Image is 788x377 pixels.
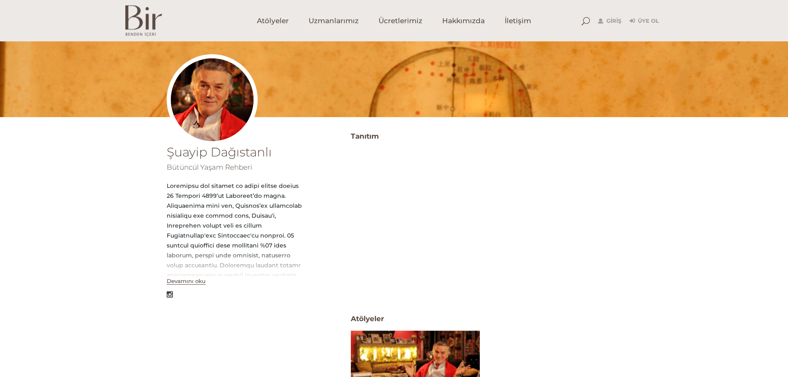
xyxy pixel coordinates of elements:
a: Üye Ol [630,16,659,26]
img: Suayip_Dagistanli_002-300x300.jpg [167,54,258,145]
span: Uzmanlarımız [309,16,359,26]
span: Atölyeler [257,16,289,26]
button: Devamını oku [167,278,206,285]
span: Hakkımızda [442,16,485,26]
span: İletişim [505,16,531,26]
h3: Tanıtım [351,130,622,143]
h1: Şuayip Dağıstanlı [167,146,305,158]
span: Ücretlerimiz [378,16,422,26]
span: Atölyeler [351,300,384,325]
span: Bütüncül Yaşam Rehberi [167,163,252,171]
a: Giriş [598,16,621,26]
